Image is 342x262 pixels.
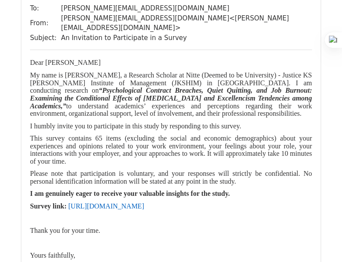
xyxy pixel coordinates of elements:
[30,59,101,66] span: Dear [PERSON_NAME]
[30,202,67,210] span: Survey link:
[30,170,312,185] span: Please note that participation is voluntary, and your responses will strictly be confidential. No...
[298,220,342,262] iframe: Chat Widget
[30,190,230,197] span: I am genuinely eager to receive your valuable insights for the study.
[68,202,144,210] span: [URL][DOMAIN_NAME]
[30,252,75,259] span: Yours faithfully,
[68,203,144,210] a: [URL][DOMAIN_NAME]
[30,134,312,165] span: This survey contains 65 items (excluding the social and economic demographics) about your experie...
[30,13,61,33] td: From:
[30,122,241,130] span: I humbly invite you to participate in this study by responding to this survey.
[30,3,61,13] td: To:
[61,33,312,43] td: An Invitation to Participate in a Survey
[30,33,61,43] td: Subject:
[61,13,312,33] td: [PERSON_NAME][EMAIL_ADDRESS][DOMAIN_NAME] < [PERSON_NAME][EMAIL_ADDRESS][DOMAIN_NAME] >
[30,71,312,117] span: My name is [PERSON_NAME], a Research Scholar at Nitte (Deemed to be University) - Justice KS [PER...
[30,227,100,234] span: Thank you for your time.
[61,3,312,13] td: [PERSON_NAME][EMAIL_ADDRESS][DOMAIN_NAME]
[30,87,312,109] i: “Psychological Contract Breaches, Quiet Quitting, and Job Burnout: Examining the Conditional Effe...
